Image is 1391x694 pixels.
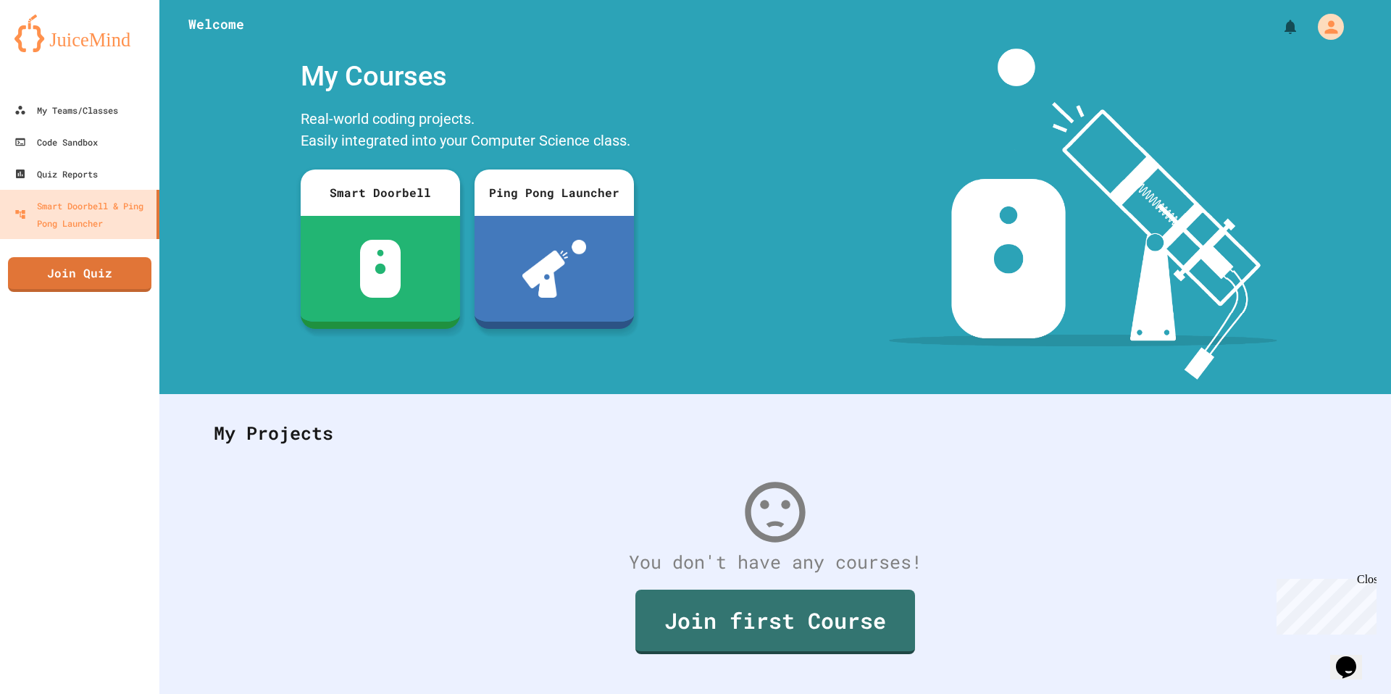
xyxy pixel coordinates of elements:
[360,240,401,298] img: sdb-white.svg
[1255,14,1303,39] div: My Notifications
[14,165,98,183] div: Quiz Reports
[889,49,1277,380] img: banner-image-my-projects.png
[199,405,1351,461] div: My Projects
[6,6,100,92] div: Chat with us now!Close
[635,590,915,654] a: Join first Course
[293,49,641,104] div: My Courses
[1330,636,1377,680] iframe: chat widget
[293,104,641,159] div: Real-world coding projects. Easily integrated into your Computer Science class.
[14,14,145,52] img: logo-orange.svg
[522,240,587,298] img: ppl-with-ball.png
[14,101,118,119] div: My Teams/Classes
[199,548,1351,576] div: You don't have any courses!
[1271,573,1377,635] iframe: chat widget
[475,170,634,216] div: Ping Pong Launcher
[14,197,151,232] div: Smart Doorbell & Ping Pong Launcher
[1303,10,1348,43] div: My Account
[8,257,151,292] a: Join Quiz
[14,133,98,151] div: Code Sandbox
[301,170,460,216] div: Smart Doorbell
